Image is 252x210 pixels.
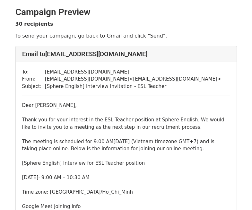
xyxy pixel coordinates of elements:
[22,50,230,58] h4: Email to [EMAIL_ADDRESS][DOMAIN_NAME]
[15,32,237,39] p: To send your campaign, go back to Gmail and click "Send".
[45,83,222,90] td: [Sphere English] Interview Invitation - ESL Teacher
[22,75,45,83] td: From:
[22,83,45,90] td: Subject:
[15,21,53,27] strong: 30 recipients
[45,75,222,83] td: [EMAIL_ADDRESS][DOMAIN_NAME] < [EMAIL_ADDRESS][DOMAIN_NAME] >
[22,68,45,76] td: To:
[15,7,237,18] h2: Campaign Preview
[45,68,222,76] td: [EMAIL_ADDRESS][DOMAIN_NAME]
